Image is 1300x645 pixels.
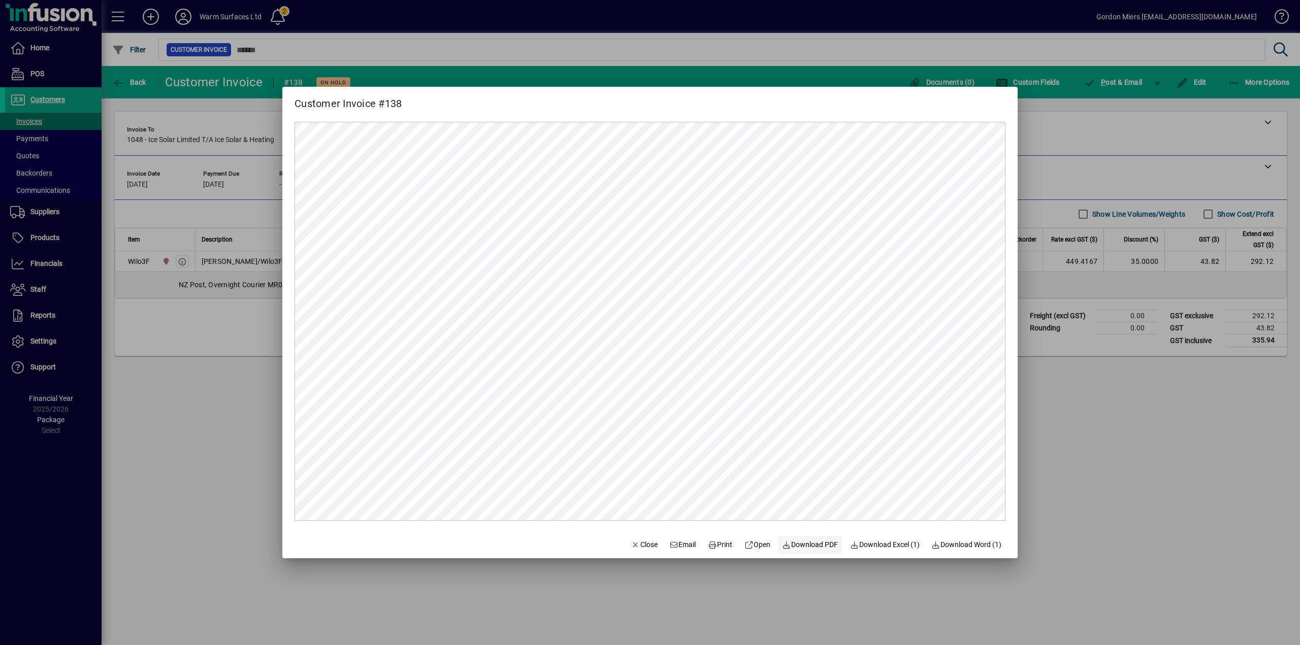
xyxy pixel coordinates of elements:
h2: Customer Invoice #138 [282,87,414,112]
button: Close [627,536,662,554]
span: Open [744,539,770,550]
span: Download PDF [783,539,838,550]
button: Download Word (1) [928,536,1006,554]
a: Open [740,536,774,554]
button: Download Excel (1) [846,536,924,554]
button: Email [666,536,700,554]
a: Download PDF [778,536,842,554]
span: Download Excel (1) [850,539,920,550]
span: Email [670,539,696,550]
span: Download Word (1) [932,539,1002,550]
span: Close [631,539,658,550]
span: Print [708,539,732,550]
button: Print [704,536,736,554]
